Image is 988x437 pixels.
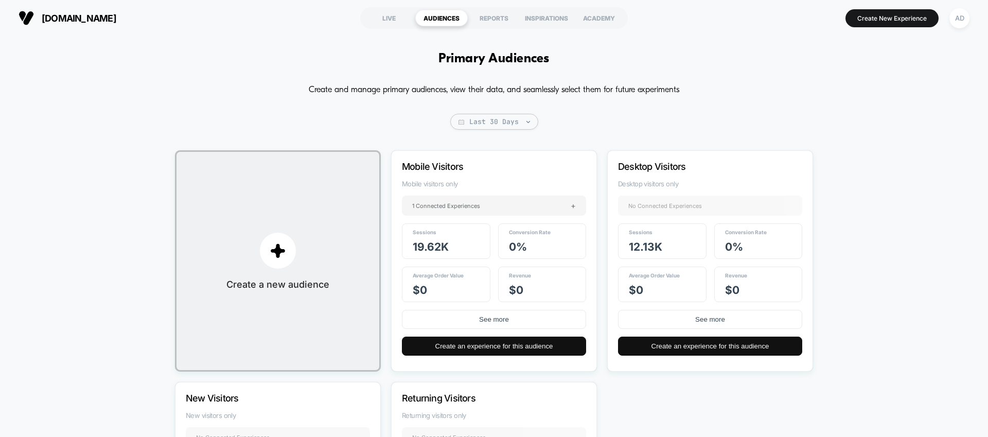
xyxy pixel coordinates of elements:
span: New visitors only [186,411,370,419]
span: $ 0 [725,284,739,296]
div: LIVE [363,10,415,26]
span: Desktop visitors only [618,180,802,188]
span: $ 0 [509,284,523,296]
span: Sessions [413,229,436,235]
img: plus [270,243,286,258]
span: Returning visitors only [402,411,586,419]
span: [DOMAIN_NAME] [42,13,116,24]
span: $ 0 [629,284,643,296]
div: INSPIRATIONS [520,10,573,26]
span: Last 30 Days [450,114,538,130]
span: Sessions [629,229,652,235]
div: ACADEMY [573,10,625,26]
button: Create New Experience [845,9,939,27]
span: Average Order Value [413,272,464,278]
span: Revenue [725,272,747,278]
span: 1 Connected Experiences [412,202,480,209]
p: Desktop Visitors [618,161,774,172]
span: + [571,201,576,211]
p: New Visitors [186,393,342,404]
span: 0 % [725,240,743,253]
span: Conversion Rate [509,229,551,235]
div: AD [949,8,969,28]
button: [DOMAIN_NAME] [15,10,119,26]
div: AUDIENCES [415,10,468,26]
p: Mobile Visitors [402,161,558,172]
span: Conversion Rate [725,229,767,235]
button: See more [402,310,586,329]
div: REPORTS [468,10,520,26]
h1: Primary Audiences [438,51,549,66]
span: Mobile visitors only [402,180,586,188]
img: end [526,121,530,123]
img: Visually logo [19,10,34,26]
span: Revenue [509,272,531,278]
span: Average Order Value [629,272,680,278]
p: Returning Visitors [402,393,558,404]
button: AD [946,8,973,29]
span: 0 % [509,240,527,253]
span: 12.13k [629,240,662,253]
button: See more [618,310,802,329]
button: Create an experience for this audience [402,337,586,356]
button: Create an experience for this audience [618,337,802,356]
p: Create and manage primary audiences, view their data, and seamlessly select them for future exper... [309,82,679,98]
span: $ 0 [413,284,427,296]
img: calendar [458,119,464,125]
span: 19.62k [413,240,449,253]
button: plusCreate a new audience [175,150,381,372]
span: Create a new audience [226,279,329,290]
